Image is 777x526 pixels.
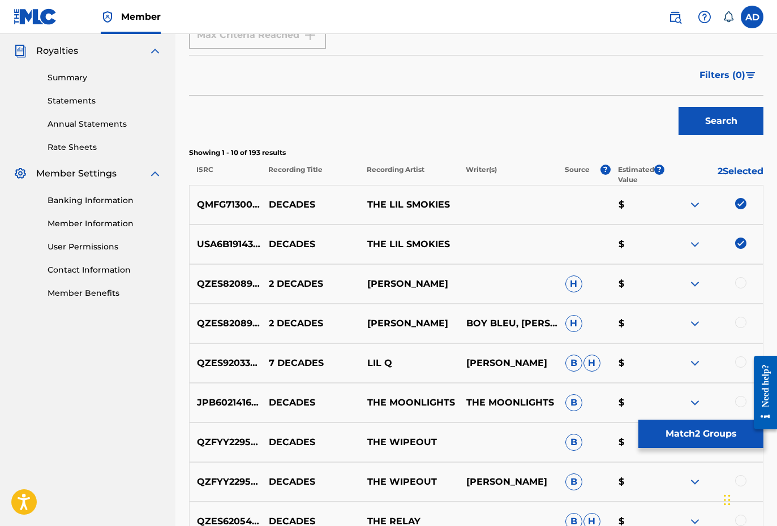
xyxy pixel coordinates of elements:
[261,317,360,330] p: 2 DECADES
[668,10,682,24] img: search
[583,355,600,372] span: H
[618,165,654,185] p: Estimated Value
[679,107,763,135] button: Search
[724,483,731,517] div: Drag
[48,218,162,230] a: Member Information
[459,396,558,409] p: THE MOONLIGHTS
[565,355,582,372] span: B
[189,165,260,185] p: ISRC
[360,475,459,489] p: THE WIPEOUT
[611,356,664,370] p: $
[664,165,763,185] p: 2 Selected
[565,315,582,332] span: H
[735,238,746,249] img: deselect
[698,10,711,24] img: help
[565,473,582,490] span: B
[148,44,162,58] img: expand
[360,277,459,291] p: [PERSON_NAME]
[190,198,261,212] p: QMFG71300001
[101,10,114,24] img: Top Rightsholder
[360,317,459,330] p: [PERSON_NAME]
[190,238,261,251] p: USA6B1914302
[360,436,459,449] p: THE WIPEOUT
[148,167,162,180] img: expand
[261,198,360,212] p: DECADES
[745,346,777,439] iframe: Resource Center
[261,396,360,409] p: DECADES
[14,167,27,180] img: Member Settings
[720,472,777,526] iframe: Chat Widget
[190,317,261,330] p: QZES82089065
[688,277,702,291] img: expand
[611,317,664,330] p: $
[261,356,360,370] p: 7 DECADES
[360,396,459,409] p: THE MOONLIGHTS
[190,436,261,449] p: QZFYY2295629
[735,198,746,209] img: deselect
[600,165,611,175] span: ?
[699,68,745,82] span: Filters ( 0 )
[664,6,686,28] a: Public Search
[746,72,755,79] img: filter
[261,277,360,291] p: 2 DECADES
[189,148,763,158] p: Showing 1 - 10 of 193 results
[565,394,582,411] span: B
[121,10,161,23] span: Member
[360,238,459,251] p: THE LIL SMOKIES
[611,396,664,409] p: $
[360,356,459,370] p: LIL Q
[190,396,261,409] p: JPB602141653
[565,165,590,185] p: Source
[48,118,162,130] a: Annual Statements
[190,356,261,370] p: QZES92033231
[693,6,716,28] div: Help
[688,317,702,330] img: expand
[36,167,117,180] span: Member Settings
[611,238,664,251] p: $
[360,198,459,212] p: THE LIL SMOKIES
[688,396,702,409] img: expand
[459,317,558,330] p: BOY BLEU, [PERSON_NAME]
[261,238,360,251] p: DECADES
[693,61,763,89] button: Filters (0)
[190,475,261,489] p: QZFYY2295629
[261,475,360,489] p: DECADES
[261,436,360,449] p: DECADES
[688,198,702,212] img: expand
[688,475,702,489] img: expand
[260,165,359,185] p: Recording Title
[459,356,558,370] p: [PERSON_NAME]
[48,95,162,107] a: Statements
[190,277,261,291] p: QZES82089065
[638,420,763,448] button: Match2 Groups
[48,141,162,153] a: Rate Sheets
[36,44,78,58] span: Royalties
[723,11,734,23] div: Notifications
[565,434,582,451] span: B
[611,277,664,291] p: $
[48,72,162,84] a: Summary
[14,44,27,58] img: Royalties
[611,475,664,489] p: $
[688,238,702,251] img: expand
[611,198,664,212] p: $
[48,241,162,253] a: User Permissions
[611,436,664,449] p: $
[654,165,664,175] span: ?
[48,195,162,206] a: Banking Information
[458,165,557,185] p: Writer(s)
[48,287,162,299] a: Member Benefits
[459,475,558,489] p: [PERSON_NAME]
[565,275,582,292] span: H
[688,356,702,370] img: expand
[359,165,458,185] p: Recording Artist
[741,6,763,28] div: User Menu
[48,264,162,276] a: Contact Information
[14,8,57,25] img: MLC Logo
